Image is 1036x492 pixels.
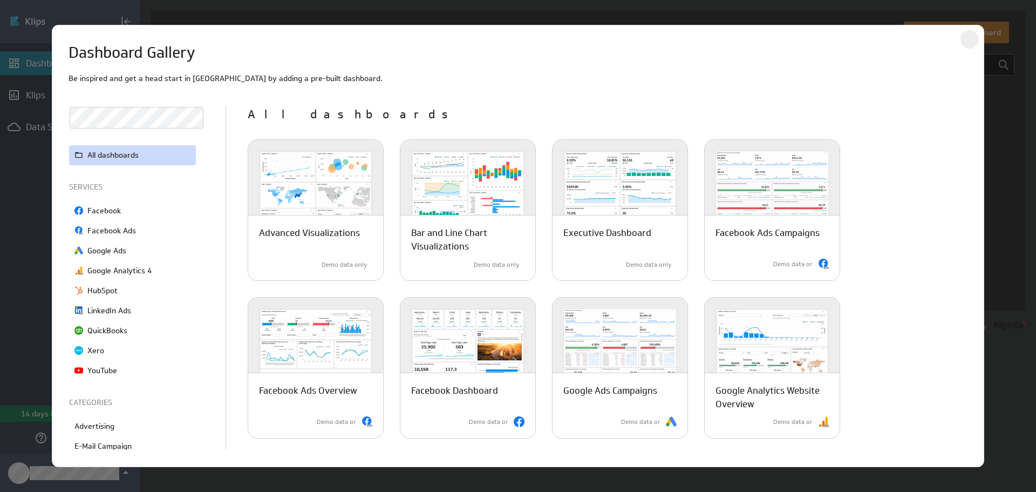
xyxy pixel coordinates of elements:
[960,30,979,49] div: Close
[248,298,383,395] img: facebook_ads_dashboard-light-600x400.png
[69,42,195,64] h1: Dashboard Gallery
[563,226,651,240] p: Executive Dashboard
[553,140,687,237] img: executive_dashboard-light-600x400.png
[74,306,83,315] img: image1858912082062294012.png
[563,384,657,397] p: Google Ads Campaigns
[514,416,524,427] img: Facebook
[621,417,660,427] p: Demo data or
[69,181,199,193] p: SERVICES
[400,140,535,237] img: bar_line_chart-light-600x400.png
[87,305,131,316] p: LinkedIn Ads
[715,226,820,240] p: Facebook Ads Campaigns
[259,226,360,240] p: Advanced Visualizations
[87,225,136,237] p: Facebook Ads
[74,206,83,215] img: image729517258887019810.png
[411,384,498,397] p: Facebook Dashboard
[362,416,372,427] img: Facebook Ads
[248,140,383,237] img: advanced_visualizations-light-600x400.png
[74,226,83,235] img: image2754833655435752804.png
[553,298,687,395] img: google_ads_performance-light-600x400.png
[74,346,83,355] img: image3155776258136118639.png
[400,298,535,395] img: facebook_dashboard-light-600x400.png
[74,286,83,295] img: image4788249492605619304.png
[74,441,132,452] p: E-Mail Campaign
[322,260,367,269] p: Demo data only
[74,266,83,275] img: image6502031566950861830.png
[69,73,967,84] p: Be inspired and get a head start in [GEOGRAPHIC_DATA] by adding a pre-built dashboard.
[69,397,199,408] p: CATEGORIES
[87,245,126,257] p: Google Ads
[818,259,829,269] img: Facebook Ads
[87,285,118,296] p: HubSpot
[259,384,357,397] p: Facebook Ads Overview
[87,325,127,336] p: QuickBooks
[87,205,121,217] p: Facebook
[705,140,840,237] img: facebook_ads_campaigns-light-600x400.png
[469,417,508,427] p: Demo data or
[411,226,524,253] p: Bar and Line Chart Visualizations
[87,365,117,376] p: YouTube
[773,417,813,427] p: Demo data or
[87,345,104,356] p: Xero
[773,260,813,269] p: Demo data or
[705,298,840,395] img: ga_website_overview-light-600x400.png
[74,246,83,255] img: image8417636050194330799.png
[317,417,356,427] p: Demo data or
[74,421,114,432] p: Advertising
[248,106,967,124] p: All dashboards
[818,416,829,427] img: Google Analytics 4
[666,416,677,427] img: Google Ads
[626,260,671,269] p: Demo data only
[474,260,519,269] p: Demo data only
[715,384,829,411] p: Google Analytics Website Overview
[74,366,83,375] img: image7114667537295097211.png
[87,265,152,277] p: Google Analytics 4
[74,326,83,335] img: image5502353411254158712.png
[87,150,139,161] p: All dashboards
